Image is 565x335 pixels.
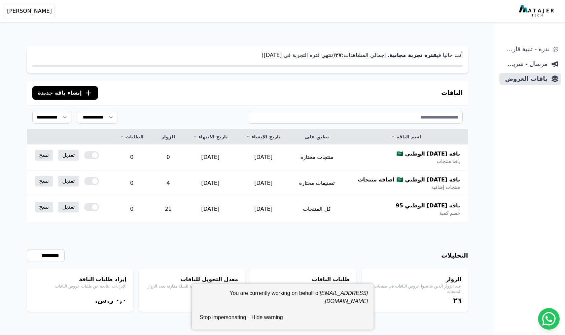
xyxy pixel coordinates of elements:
span: باقة [DATE] الوطني 🇸🇦 اضافة منتجات [358,176,460,184]
span: مرسال - شريط دعاية [502,59,548,69]
span: باقة [DATE] الوطني 95 [396,202,460,210]
td: [DATE] [184,196,237,222]
td: 0 [111,196,153,222]
a: تعديل [58,202,79,212]
h4: الزوار [368,275,461,283]
span: ندرة - تنبية قارب علي النفاذ [502,44,550,54]
td: [DATE] [184,170,237,196]
div: ٢٦ [368,296,461,305]
button: [PERSON_NAME] [4,4,55,18]
span: إنشاء باقة جديدة [38,89,82,97]
td: 21 [153,196,184,222]
td: 0 [111,170,153,196]
p: عدد الزوار الذين شاهدوا عروض الباقات في صفحات المنتجات [368,283,461,294]
div: You are currently working on behalf of . [197,289,368,311]
a: نسخ [35,202,53,212]
p: النسبة المئوية لمعدل الاضافة للسلة مقارنة بعدد الزوار [145,283,238,289]
th: الزوار [153,129,184,144]
button: إنشاء باقة جديدة [32,86,98,100]
span: خصم كمية [439,210,460,216]
h4: معدل التحويل للباقات [145,275,238,283]
span: ر.س. [95,296,113,304]
span: باقة منتجات [437,158,460,165]
td: 0 [111,144,153,170]
p: الإيرادات الناتجة عن طلبات عروض الباقات [34,283,127,289]
a: تعديل [58,150,79,161]
td: [DATE] [237,144,290,170]
a: تاريخ الإنشاء [245,133,282,140]
td: تصنيفات مختارة [290,170,344,196]
td: [DATE] [237,196,290,222]
strong: فترة تجربة مجانية [389,52,437,58]
th: تطبق على [290,129,344,144]
td: منتجات مختارة [290,144,344,170]
span: باقات العروض [502,74,548,83]
a: نسخ [35,176,53,187]
h3: التحليلات [441,251,468,260]
td: كل المنتجات [290,196,344,222]
img: MatajerTech Logo [519,5,556,17]
button: stop impersonating [197,311,249,324]
button: hide warning [249,311,285,324]
span: [PERSON_NAME] [7,7,52,15]
h3: الباقات [441,88,463,98]
strong: ٢٧ [335,52,342,58]
p: أنت حاليا في . إجمالي المشاهدات: (تنتهي فترة التجربة في [DATE]) [32,51,463,59]
bdi: ۰,۰ [116,296,127,304]
a: تاريخ الانتهاء [192,133,229,140]
td: 4 [153,170,184,196]
a: تعديل [58,176,79,187]
td: 0 [153,144,184,170]
a: اسم الباقة [352,133,460,140]
a: نسخ [35,150,53,161]
td: [DATE] [184,144,237,170]
h4: طلبات الباقات [257,275,350,283]
h4: إيراد طلبات الباقة [34,275,127,283]
em: [EMAIL_ADDRESS][DOMAIN_NAME] [320,290,368,304]
span: منتجات إضافية [431,184,460,191]
a: الطلبات [119,133,145,140]
td: [DATE] [237,170,290,196]
span: باقة [DATE] الوطني 🇸🇦 [396,150,460,158]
